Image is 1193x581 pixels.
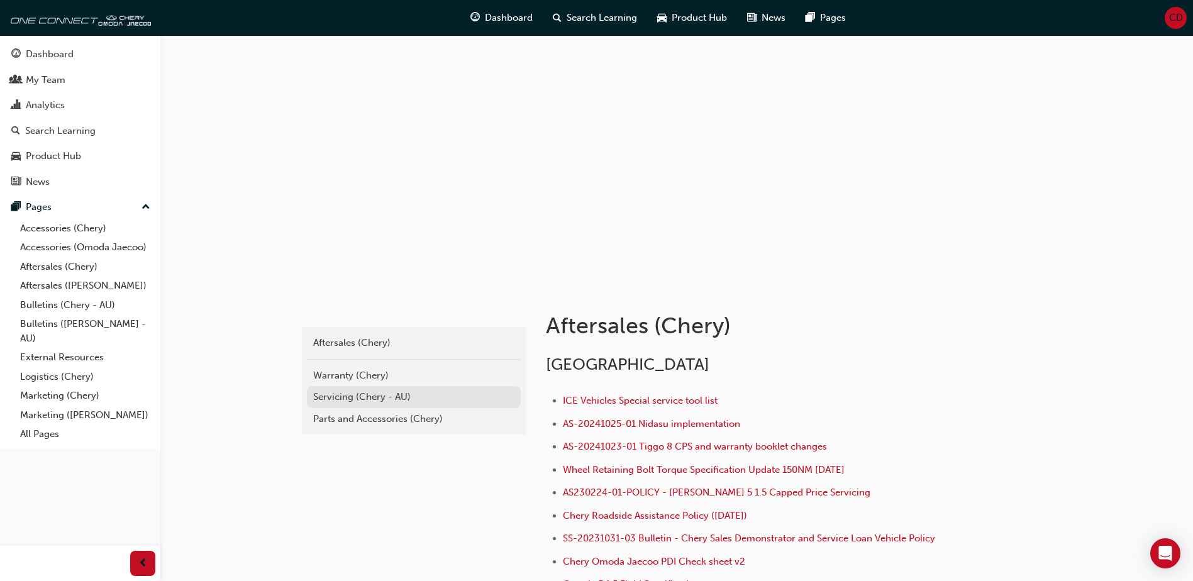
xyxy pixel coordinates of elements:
span: people-icon [11,75,21,86]
a: Accessories (Chery) [15,219,155,238]
span: guage-icon [11,49,21,60]
span: prev-icon [138,556,148,572]
a: Aftersales (Chery) [307,332,521,354]
span: car-icon [11,151,21,162]
a: Bulletins ([PERSON_NAME] - AU) [15,314,155,348]
a: Aftersales ([PERSON_NAME]) [15,276,155,296]
a: AS-20241023-01 Tiggo 8 CPS and warranty booklet changes [563,441,827,452]
button: CD [1165,7,1187,29]
a: Marketing (Chery) [15,386,155,406]
a: Bulletins (Chery - AU) [15,296,155,315]
h1: Aftersales (Chery) [546,312,958,340]
a: Servicing (Chery - AU) [307,386,521,408]
a: ICE Vehicles Special service tool list [563,395,718,406]
img: oneconnect [6,5,151,30]
span: chart-icon [11,100,21,111]
a: car-iconProduct Hub [647,5,737,31]
span: Dashboard [485,11,533,25]
a: AS-20241025-01 Nidasu implementation [563,418,740,429]
div: Dashboard [26,47,74,62]
span: search-icon [11,126,20,137]
div: Product Hub [26,149,81,163]
a: Warranty (Chery) [307,365,521,387]
a: Chery Omoda Jaecoo PDI Check sheet v2 [563,556,745,567]
div: Open Intercom Messenger [1150,538,1180,568]
a: Analytics [5,94,155,117]
span: news-icon [11,177,21,188]
a: Parts and Accessories (Chery) [307,408,521,430]
div: Parts and Accessories (Chery) [313,412,514,426]
a: External Resources [15,348,155,367]
span: pages-icon [11,202,21,213]
div: Aftersales (Chery) [313,336,514,350]
div: Search Learning [25,124,96,138]
span: car-icon [657,10,667,26]
a: guage-iconDashboard [460,5,543,31]
a: Accessories (Omoda Jaecoo) [15,238,155,257]
a: Chery Roadside Assistance Policy ([DATE]) [563,510,747,521]
span: Pages [820,11,846,25]
span: search-icon [553,10,562,26]
span: pages-icon [806,10,815,26]
span: Product Hub [672,11,727,25]
span: Search Learning [567,11,637,25]
div: Pages [26,200,52,214]
span: up-icon [141,199,150,216]
span: [GEOGRAPHIC_DATA] [546,355,709,374]
a: Wheel Retaining Bolt Torque Specification Update 150NM [DATE] [563,464,845,475]
a: Marketing ([PERSON_NAME]) [15,406,155,425]
a: news-iconNews [737,5,796,31]
a: SS-20231031-03 Bulletin - Chery Sales Demonstrator and Service Loan Vehicle Policy [563,533,935,544]
span: guage-icon [470,10,480,26]
a: Logistics (Chery) [15,367,155,387]
button: Pages [5,196,155,219]
a: Product Hub [5,145,155,168]
span: CD [1169,11,1183,25]
a: Search Learning [5,119,155,143]
div: News [26,175,50,189]
span: news-icon [747,10,757,26]
a: Aftersales (Chery) [15,257,155,277]
a: Dashboard [5,43,155,66]
a: News [5,170,155,194]
a: search-iconSearch Learning [543,5,647,31]
span: News [762,11,785,25]
div: Servicing (Chery - AU) [313,390,514,404]
a: All Pages [15,424,155,444]
button: DashboardMy TeamAnalyticsSearch LearningProduct HubNews [5,40,155,196]
a: pages-iconPages [796,5,856,31]
div: Warranty (Chery) [313,368,514,383]
a: AS230224-01-POLICY - [PERSON_NAME] 5 1.5 Capped Price Servicing [563,487,870,498]
a: My Team [5,69,155,92]
div: Analytics [26,98,65,113]
div: My Team [26,73,65,87]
